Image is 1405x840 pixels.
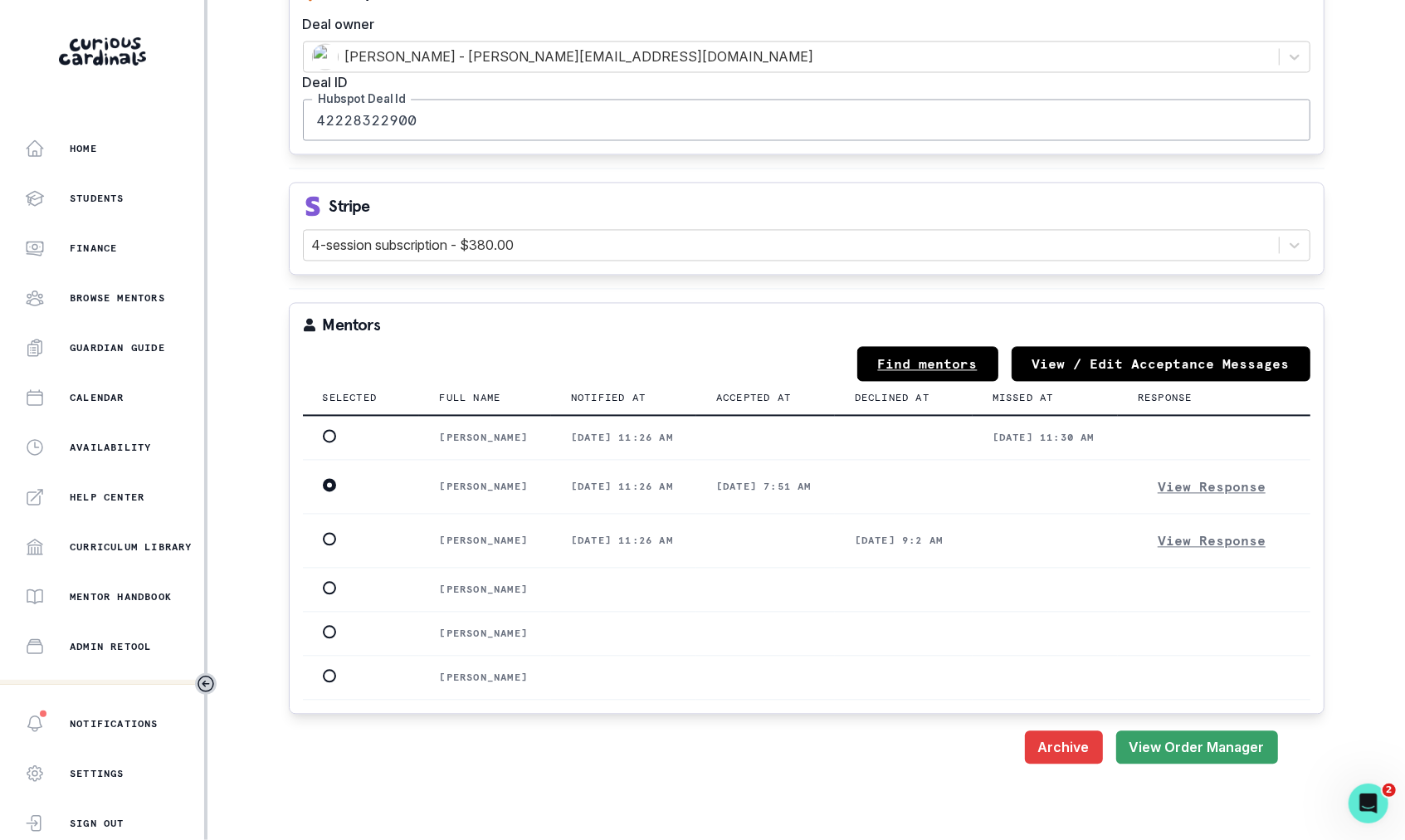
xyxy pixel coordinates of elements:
[1116,731,1278,764] button: View Order Manager
[1349,784,1388,823] iframe: Intercom live chat
[70,142,97,155] p: Home
[1138,392,1193,405] p: Response
[323,317,380,334] p: Mentors
[855,392,929,405] p: Declined at
[993,392,1054,405] p: Missed at
[1138,528,1285,554] button: View Response
[70,242,117,255] p: Finance
[716,392,791,405] p: Accepted at
[70,291,165,305] p: Browse Mentors
[303,73,1300,93] label: Deal ID
[716,481,815,494] p: [DATE] 7:51 am
[70,441,151,454] p: Availability
[70,391,124,404] p: Calendar
[1025,731,1103,764] button: Archive
[571,432,676,445] p: [DATE] 11:26 am
[70,341,165,354] p: Guardian Guide
[70,640,151,653] p: Admin Retool
[70,491,144,504] p: Help Center
[571,392,646,405] p: Notified at
[70,717,159,730] p: Notifications
[571,535,676,548] p: [DATE] 11:26 am
[70,767,124,780] p: Settings
[439,628,530,641] p: [PERSON_NAME]
[1012,347,1310,382] button: View / Edit Acceptance Messages
[70,540,193,554] p: Curriculum Library
[195,673,217,695] button: Toggle sidebar
[312,44,1271,71] div: [PERSON_NAME] - [PERSON_NAME][EMAIL_ADDRESS][DOMAIN_NAME]
[1138,474,1285,501] button: View Response
[439,432,530,445] p: [PERSON_NAME]
[439,672,530,685] p: [PERSON_NAME]
[303,15,1300,35] label: Deal owner
[993,432,1098,445] p: [DATE] 11:30 am
[439,481,530,494] p: [PERSON_NAME]
[70,192,124,205] p: Students
[857,347,998,382] a: Find mentors
[571,481,676,494] p: [DATE] 11:26 am
[70,817,124,830] p: Sign Out
[439,392,500,405] p: Full name
[70,590,172,603] p: Mentor Handbook
[1383,784,1396,797] span: 2
[855,535,953,548] p: [DATE] 9:2 am
[439,584,530,597] p: [PERSON_NAME]
[59,37,146,66] img: Curious Cardinals Logo
[439,535,530,548] p: [PERSON_NAME]
[329,198,370,215] p: Stripe
[323,392,378,405] p: Selected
